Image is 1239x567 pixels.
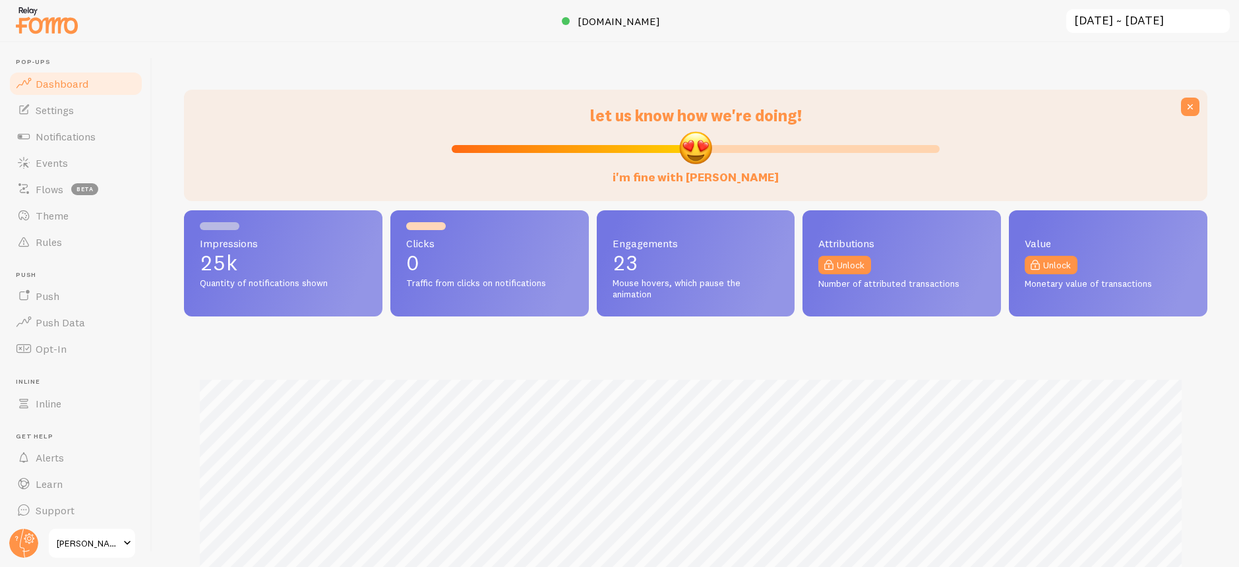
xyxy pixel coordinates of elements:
[8,176,144,202] a: Flows beta
[818,278,985,290] span: Number of attributed transactions
[8,471,144,497] a: Learn
[36,77,88,90] span: Dashboard
[36,183,63,196] span: Flows
[47,527,136,559] a: [PERSON_NAME]
[200,278,367,289] span: Quantity of notifications shown
[36,342,67,355] span: Opt-In
[8,202,144,229] a: Theme
[71,183,98,195] span: beta
[36,397,61,410] span: Inline
[57,535,119,551] span: [PERSON_NAME]
[406,253,573,274] p: 0
[36,289,59,303] span: Push
[1025,238,1192,249] span: Value
[1025,256,1077,274] a: Unlock
[8,497,144,523] a: Support
[16,433,144,441] span: Get Help
[406,278,573,289] span: Traffic from clicks on notifications
[36,130,96,143] span: Notifications
[36,504,75,517] span: Support
[8,97,144,123] a: Settings
[36,477,63,491] span: Learn
[200,238,367,249] span: Impressions
[8,150,144,176] a: Events
[1025,278,1192,290] span: Monetary value of transactions
[16,58,144,67] span: Pop-ups
[8,444,144,471] a: Alerts
[36,235,62,249] span: Rules
[8,336,144,362] a: Opt-In
[200,253,367,274] p: 25k
[8,71,144,97] a: Dashboard
[8,283,144,309] a: Push
[36,209,69,222] span: Theme
[818,238,985,249] span: Attributions
[613,278,779,301] span: Mouse hovers, which pause the animation
[613,238,779,249] span: Engagements
[16,271,144,280] span: Push
[8,390,144,417] a: Inline
[8,229,144,255] a: Rules
[818,256,871,274] a: Unlock
[36,156,68,169] span: Events
[36,104,74,117] span: Settings
[613,157,779,185] label: i'm fine with [PERSON_NAME]
[406,238,573,249] span: Clicks
[8,123,144,150] a: Notifications
[613,253,779,274] p: 23
[678,130,713,165] img: emoji.png
[8,309,144,336] a: Push Data
[16,378,144,386] span: Inline
[590,105,802,125] span: let us know how we're doing!
[36,316,85,329] span: Push Data
[14,3,80,37] img: fomo-relay-logo-orange.svg
[36,451,64,464] span: Alerts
